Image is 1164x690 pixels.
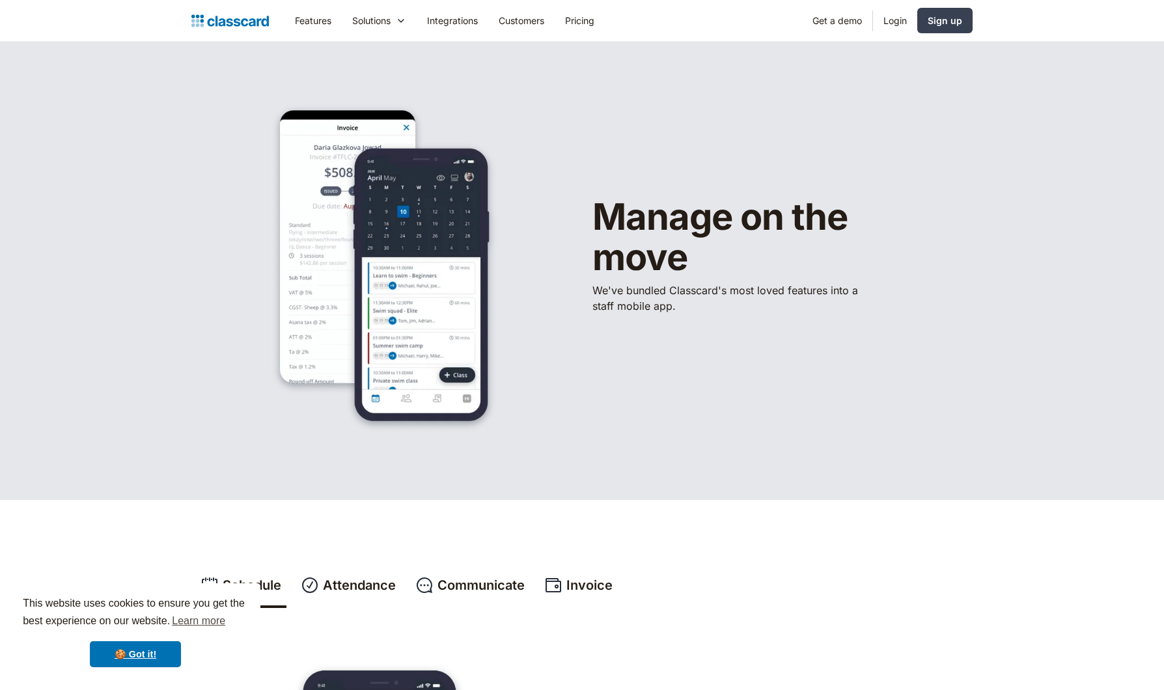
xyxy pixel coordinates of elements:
[592,283,866,314] p: We've bundled ​Classcard's most loved features into a staff mobile app.
[342,6,417,35] div: Solutions
[10,583,260,680] div: cookieconsent
[223,575,281,595] div: Schedule
[592,197,931,277] h1: Manage on the move
[873,6,917,35] a: Login
[23,596,248,631] span: This website uses cookies to ensure you get the best experience on our website.
[928,14,962,27] div: Sign up
[170,611,227,631] a: learn more about cookies
[437,575,525,595] div: Communicate
[488,6,555,35] a: Customers
[284,6,342,35] a: Features
[352,14,391,27] div: Solutions
[90,641,181,667] a: dismiss cookie message
[566,575,613,595] div: Invoice
[191,12,269,30] a: Logo
[555,6,605,35] a: Pricing
[917,8,973,33] a: Sign up
[802,6,872,35] a: Get a demo
[417,6,488,35] a: Integrations
[323,575,396,595] div: Attendance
